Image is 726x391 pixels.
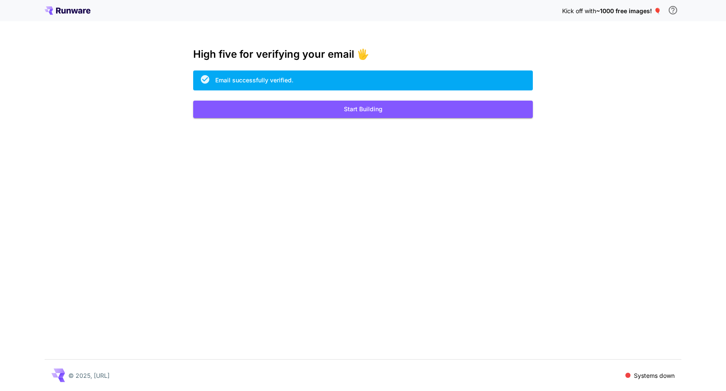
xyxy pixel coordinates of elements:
[562,7,596,14] span: Kick off with
[193,48,533,60] h3: High five for verifying your email 🖐️
[634,371,675,380] p: Systems down
[596,7,661,14] span: ~1000 free images! 🎈
[215,76,293,84] div: Email successfully verified.
[664,2,681,19] button: In order to qualify for free credit, you need to sign up with a business email address and click ...
[68,371,110,380] p: © 2025, [URL]
[193,101,533,118] button: Start Building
